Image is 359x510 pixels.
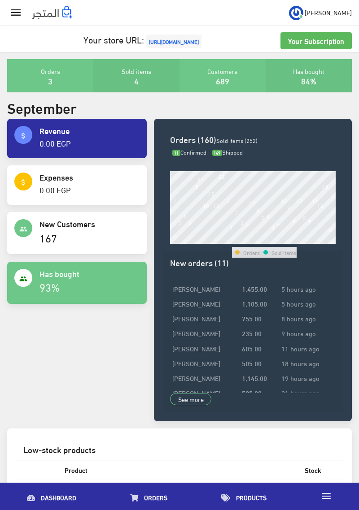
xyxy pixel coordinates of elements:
[279,326,336,341] td: 9 hours ago
[280,32,352,49] a: Your Subscription
[255,238,261,244] div: 16
[242,343,262,353] strong: 605.00
[204,238,207,244] div: 6
[212,150,223,156] span: 149
[265,238,271,244] div: 18
[216,135,258,146] span: Sold items (252)
[146,35,201,48] span: [URL][DOMAIN_NAME]
[144,492,167,503] span: Orders
[7,59,93,92] div: Orders
[172,147,206,157] span: Confirmed
[242,373,267,383] strong: 1,145.00
[39,126,139,135] h4: Revenue
[170,385,240,400] td: [PERSON_NAME]
[41,492,76,503] span: Dashboard
[19,225,27,233] i: people
[236,492,267,503] span: Products
[9,6,22,19] i: 
[271,247,297,258] td: Sold items
[7,99,77,115] h2: September
[39,182,71,197] a: 0.00 EGP
[170,326,240,341] td: [PERSON_NAME]
[266,59,352,92] div: Has bought
[23,445,336,454] h3: Low-stock products
[320,490,332,502] i: 
[242,358,262,368] strong: 505.00
[93,59,179,92] div: Sold items
[170,341,240,355] td: [PERSON_NAME]
[39,219,139,228] h4: New Customers
[170,371,240,385] td: [PERSON_NAME]
[170,135,336,143] h3: Orders (160)
[39,269,139,278] h4: Has bought
[223,238,230,244] div: 10
[103,485,194,508] a: Orders
[170,258,336,267] h3: New orders (11)
[328,238,334,244] div: 30
[194,485,293,508] a: Products
[242,313,262,323] strong: 755.00
[39,277,60,296] a: 93%
[216,73,229,88] a: 689
[32,6,72,19] img: .
[317,238,324,244] div: 28
[184,238,187,244] div: 2
[242,298,267,308] strong: 1,105.00
[83,31,204,48] a: Your store URL:[URL][DOMAIN_NAME]
[289,5,352,20] a: ... [PERSON_NAME]
[301,73,316,88] a: 84%
[134,73,139,88] a: 4
[170,281,240,296] td: [PERSON_NAME]
[279,281,336,296] td: 5 hours ago
[283,461,343,480] th: Stock
[215,238,218,244] div: 8
[39,173,139,182] h4: Expenses
[172,150,180,156] span: 11
[170,355,240,370] td: [PERSON_NAME]
[307,238,313,244] div: 26
[245,238,251,244] div: 14
[39,135,71,150] a: 0.00 EGP
[289,6,303,20] img: ...
[19,178,27,186] i: attach_money
[170,296,240,311] td: [PERSON_NAME]
[242,388,262,398] strong: 505.00
[276,238,282,244] div: 20
[279,341,336,355] td: 11 hours ago
[179,59,266,92] div: Customers
[243,247,260,258] td: Orders
[242,328,262,338] strong: 235.00
[170,311,240,326] td: [PERSON_NAME]
[242,284,267,294] strong: 1,455.00
[279,296,336,311] td: 5 hours ago
[170,393,212,406] a: See more
[279,371,336,385] td: 19 hours ago
[57,461,283,480] th: Product
[296,238,302,244] div: 24
[279,311,336,326] td: 8 hours ago
[194,238,197,244] div: 4
[19,132,27,140] i: attach_money
[212,147,243,157] span: Shipped
[234,238,240,244] div: 12
[48,73,53,88] a: 3
[279,355,336,370] td: 18 hours ago
[286,238,292,244] div: 22
[279,385,336,400] td: 21 hours ago
[305,7,352,18] span: [PERSON_NAME]
[19,275,27,283] i: people
[39,228,57,247] a: 167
